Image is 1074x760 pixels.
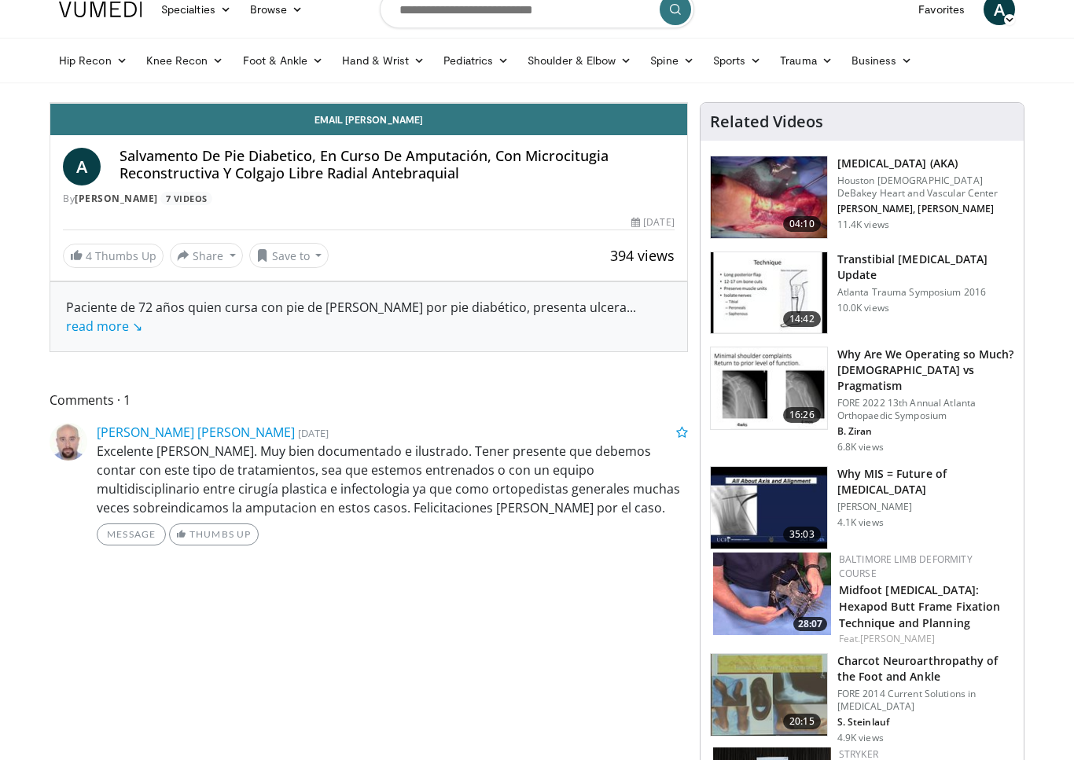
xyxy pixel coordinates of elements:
[837,174,1014,200] p: Houston [DEMOGRAPHIC_DATA] DeBakey Heart and Vascular Center
[783,527,821,542] span: 35:03
[710,251,1014,335] a: 14:42 Transtibial [MEDICAL_DATA] Update Atlanta Trauma Symposium 2016 10.0K views
[333,45,434,76] a: Hand & Wrist
[298,426,329,440] small: [DATE]
[50,104,687,135] a: Email [PERSON_NAME]
[837,653,1014,685] h3: Charcot Neuroarthropathy of the Foot and Ankle
[837,441,884,453] p: 6.8K views
[434,45,518,76] a: Pediatrics
[837,501,1014,513] p: [PERSON_NAME]
[50,45,137,76] a: Hip Recon
[75,192,158,205] a: [PERSON_NAME]
[86,248,92,263] span: 4
[704,45,771,76] a: Sports
[641,45,703,76] a: Spine
[66,318,142,335] a: read more ↘
[771,45,842,76] a: Trauma
[710,347,1014,453] a: 16:26 Why Are We Operating so Much? [DEMOGRAPHIC_DATA] vs Pragmatism FORE 2022 13th Annual Atlant...
[50,390,688,410] span: Comments 1
[793,617,827,631] span: 28:07
[249,243,329,268] button: Save to
[860,632,935,645] a: [PERSON_NAME]
[837,425,1014,438] p: B. Ziran
[837,466,1014,497] h3: Why MIS = Future of [MEDICAL_DATA]
[713,553,831,635] a: 28:07
[50,103,687,104] video-js: Video Player
[842,45,922,76] a: Business
[783,311,821,327] span: 14:42
[50,423,87,461] img: Avatar
[711,252,827,334] img: bKdxKv0jK92UJBOH4xMDoxOjRuMTvBNj.150x105_q85_crop-smart_upscale.jpg
[839,632,1011,646] div: Feat.
[97,442,688,517] p: Excelente [PERSON_NAME]. Muy bien documentado e ilustrado. Tener presente que debemos contar con ...
[63,192,675,206] div: By
[59,2,142,17] img: VuMedi Logo
[837,516,884,529] p: 4.1K views
[710,653,1014,744] a: 20:15 Charcot Neuroarthropathy of the Foot and Ankle FORE 2014 Current Solutions in [MEDICAL_DATA...
[97,424,295,441] a: [PERSON_NAME] [PERSON_NAME]
[837,688,1014,713] p: FORE 2014 Current Solutions in [MEDICAL_DATA]
[837,397,1014,422] p: FORE 2022 13th Annual Atlanta Orthopaedic Symposium
[783,407,821,423] span: 16:26
[783,216,821,232] span: 04:10
[837,347,1014,394] h3: Why Are We Operating so Much? [DEMOGRAPHIC_DATA] vs Pragmatism
[160,192,212,205] a: 7 Videos
[137,45,234,76] a: Knee Recon
[234,45,333,76] a: Foot & Ankle
[837,251,1014,283] h3: Transtibial [MEDICAL_DATA] Update
[710,112,823,131] h4: Related Videos
[170,243,243,268] button: Share
[711,467,827,549] img: d2ad2a79-9ed4-4a84-b0ca-be5628b646eb.150x105_q85_crop-smart_upscale.jpg
[837,156,1014,171] h3: [MEDICAL_DATA] (AKA)
[839,553,973,580] a: Baltimore Limb Deformity Course
[837,732,884,744] p: 4.9K views
[518,45,641,76] a: Shoulder & Elbow
[631,215,674,229] div: [DATE]
[837,716,1014,729] p: S. Steinlauf
[837,203,1014,215] p: [PERSON_NAME], [PERSON_NAME]
[610,246,675,265] span: 394 views
[63,244,164,268] a: 4 Thumbs Up
[710,466,1014,549] a: 35:03 Why MIS = Future of [MEDICAL_DATA] [PERSON_NAME] 4.1K views
[783,714,821,729] span: 20:15
[839,582,1001,630] a: Midfoot [MEDICAL_DATA]: Hexapod Butt Frame Fixation Technique and Planning
[837,218,889,231] p: 11.4K views
[837,302,889,314] p: 10.0K views
[66,298,671,336] div: Paciente de 72 años quien cursa con pie de [PERSON_NAME] por pie diabético, presenta ulcera
[837,286,1014,299] p: Atlanta Trauma Symposium 2016
[711,654,827,736] img: 45ca3be6-05c8-47dc-8a39-fa7e6efcbaf0.150x105_q85_crop-smart_upscale.jpg
[710,156,1014,239] a: 04:10 [MEDICAL_DATA] (AKA) Houston [DEMOGRAPHIC_DATA] DeBakey Heart and Vascular Center [PERSON_N...
[97,523,166,545] a: Message
[169,523,258,545] a: Thumbs Up
[120,148,675,182] h4: Salvamento De Pie Diabetico, En Curso De Amputación, Con Microcitugia Reconstructiva Y Colgajo Li...
[711,347,827,429] img: 99079dcb-b67f-40ef-8516-3995f3d1d7db.150x105_q85_crop-smart_upscale.jpg
[713,553,831,635] img: 6317b80d-52a7-4f20-8a2e-f91c5cbae13f.150x105_q85_crop-smart_upscale.jpg
[63,148,101,185] a: A
[711,156,827,238] img: dd278d4f-be59-4607-9cdd-c9a8ebe87039.150x105_q85_crop-smart_upscale.jpg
